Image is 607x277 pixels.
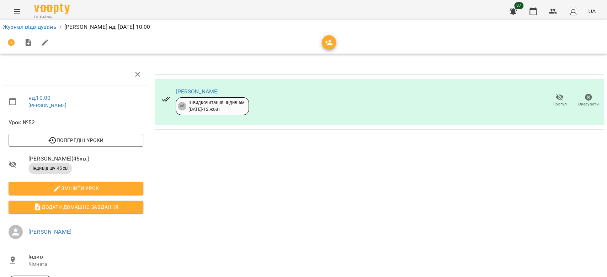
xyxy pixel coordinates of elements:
[28,154,143,163] span: [PERSON_NAME] ( 45 хв. )
[64,23,150,31] p: [PERSON_NAME] нд, [DATE] 10:00
[553,101,567,107] span: Прогул
[28,103,66,108] a: [PERSON_NAME]
[578,101,599,107] span: Скасувати
[3,23,57,30] a: Журнал відвідувань
[14,136,138,145] span: Попередні уроки
[514,2,523,9] span: 87
[568,6,578,16] img: avatar_s.png
[176,88,219,95] a: [PERSON_NAME]
[34,4,70,14] img: Voopty Logo
[59,23,62,31] li: /
[9,201,143,213] button: Додати домашнє завдання
[9,3,26,20] button: Menu
[28,165,72,172] span: індивід шч 45 хв
[28,94,50,101] a: нд , 10:00
[3,23,604,31] nav: breadcrumb
[9,134,143,147] button: Попередні уроки
[28,228,71,235] a: [PERSON_NAME]
[34,15,70,19] span: For Business
[9,182,143,195] button: Змінити урок
[28,261,143,268] p: Кімната
[585,5,598,18] button: UA
[588,7,596,15] span: UA
[14,203,138,211] span: Додати домашнє завдання
[9,118,143,127] span: Урок №52
[574,91,603,110] button: Скасувати
[188,99,244,113] div: Швидкочитання: Індив 6м [DATE] - 12 жовт
[178,102,186,110] div: 46
[14,184,138,192] span: Змінити урок
[28,252,143,261] span: Індив
[545,91,574,110] button: Прогул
